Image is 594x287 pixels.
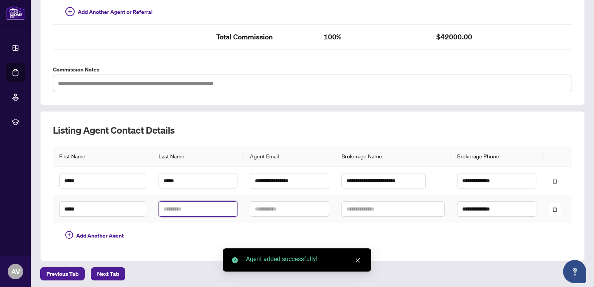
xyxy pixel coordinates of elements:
span: Add Another Agent [76,231,124,240]
div: Agent added successfully! [246,255,362,264]
th: Agent Email [244,146,335,167]
span: delete [552,207,558,212]
button: Previous Tab [40,267,85,280]
span: AV [11,266,20,277]
span: delete [552,178,558,184]
button: Open asap [563,260,586,283]
button: Add Another Agent or Referral [59,6,159,18]
img: logo [6,6,25,20]
span: Add Another Agent or Referral [78,8,153,16]
h2: $42000.00 [436,31,531,43]
th: First Name [53,146,152,167]
h2: 100% [324,31,424,43]
span: close [355,258,360,263]
button: Add Another Agent [59,229,130,242]
h2: Listing Agent Contact Details [53,124,572,136]
label: Commission Notes [53,65,572,74]
span: plus-circle [65,231,73,239]
span: Next Tab [97,268,119,280]
span: Previous Tab [46,268,79,280]
th: Brokerage Phone [451,146,543,167]
th: Brokerage Name [335,146,451,167]
th: Last Name [152,146,244,167]
h2: Total Commission [216,31,311,43]
span: plus-circle [65,7,75,16]
span: check-circle [232,257,238,263]
a: Close [353,256,362,265]
button: Next Tab [91,267,125,280]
